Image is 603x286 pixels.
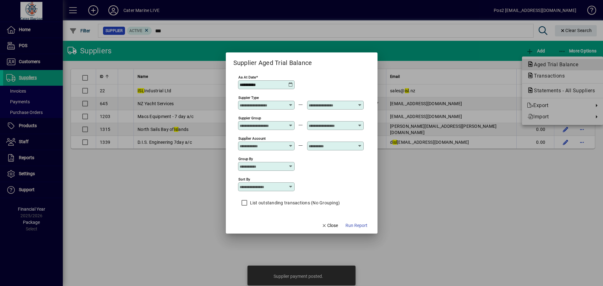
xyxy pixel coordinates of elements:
mat-label: Supplier Account [238,136,266,141]
h2: Supplier Aged Trial Balance [226,52,320,68]
label: List outstanding transactions (No Grouping) [249,200,340,206]
button: Close [319,220,340,231]
span: Run Report [345,222,367,229]
button: Run Report [343,220,370,231]
mat-label: As at Date [238,75,256,79]
mat-label: Sort by [238,177,250,181]
span: Close [322,222,338,229]
mat-label: Suppier Type [238,95,259,100]
mat-label: Group by [238,157,253,161]
mat-label: Suppier Group [238,116,261,120]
